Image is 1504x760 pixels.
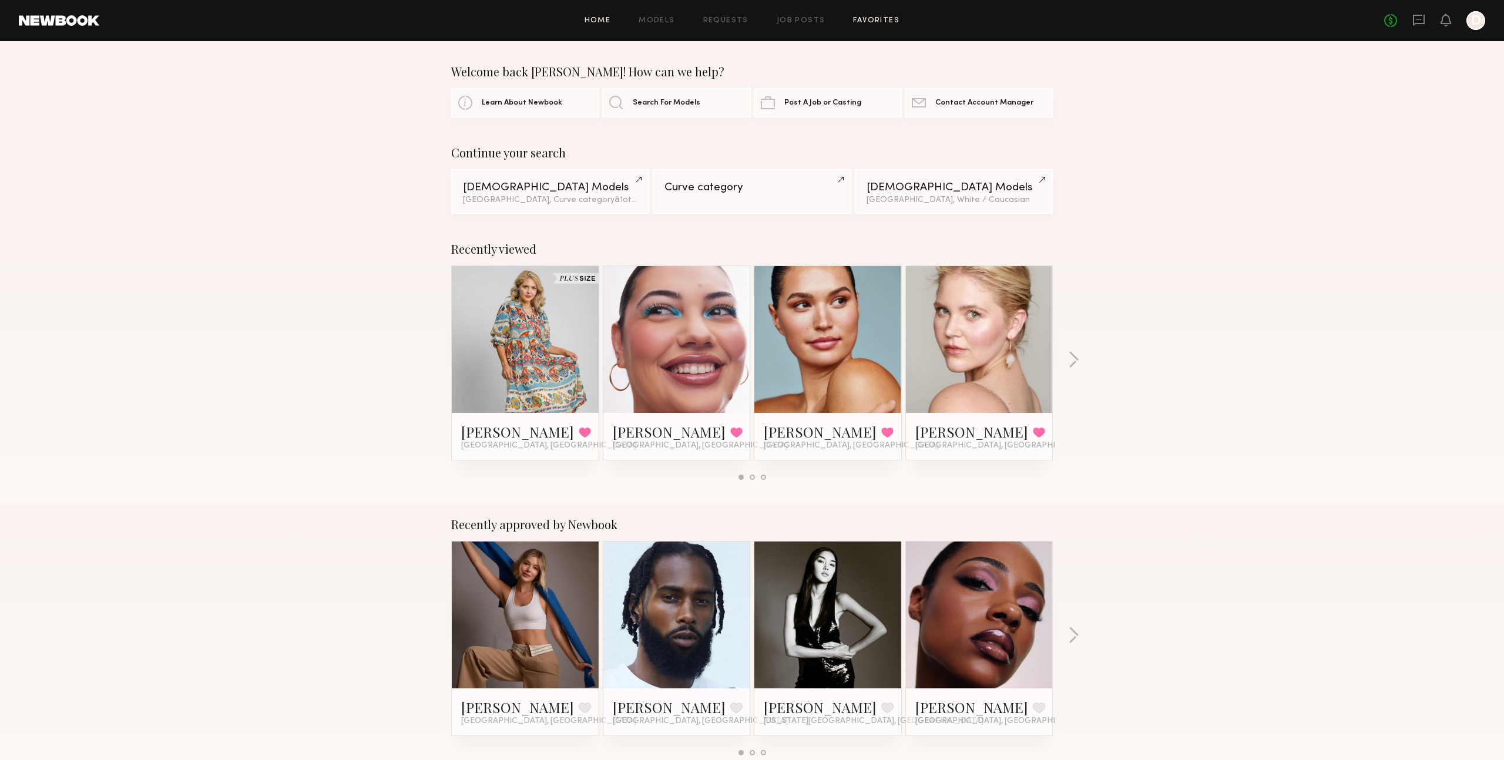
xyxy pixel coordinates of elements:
a: [DEMOGRAPHIC_DATA] Models[GEOGRAPHIC_DATA], Curve category&1other filter [451,169,649,214]
a: Requests [703,17,748,25]
div: Curve category [664,182,839,193]
span: [GEOGRAPHIC_DATA], [GEOGRAPHIC_DATA] [613,441,788,450]
a: [PERSON_NAME] [764,422,877,441]
span: Post A Job or Casting [784,99,861,107]
span: [GEOGRAPHIC_DATA], [GEOGRAPHIC_DATA] [915,441,1090,450]
a: Favorites [853,17,899,25]
span: [GEOGRAPHIC_DATA], [GEOGRAPHIC_DATA] [613,717,788,726]
span: [GEOGRAPHIC_DATA], [GEOGRAPHIC_DATA] [764,441,939,450]
a: [PERSON_NAME] [461,698,574,717]
span: [GEOGRAPHIC_DATA], [GEOGRAPHIC_DATA] [461,441,636,450]
a: Job Posts [777,17,825,25]
a: Curve category [653,169,851,214]
a: D [1466,11,1485,30]
div: Welcome back [PERSON_NAME]! How can we help? [451,65,1053,79]
div: [GEOGRAPHIC_DATA], Curve category [463,196,637,204]
span: [GEOGRAPHIC_DATA], [GEOGRAPHIC_DATA] [461,717,636,726]
a: Search For Models [602,88,750,117]
a: [PERSON_NAME] [613,422,726,441]
div: Recently approved by Newbook [451,517,1053,532]
a: [DEMOGRAPHIC_DATA] Models[GEOGRAPHIC_DATA], White / Caucasian [855,169,1053,214]
a: Post A Job or Casting [754,88,902,117]
div: [DEMOGRAPHIC_DATA] Models [867,182,1041,193]
div: [DEMOGRAPHIC_DATA] Models [463,182,637,193]
span: & 1 other filter [615,196,665,204]
a: [PERSON_NAME] [461,422,574,441]
span: [GEOGRAPHIC_DATA], [GEOGRAPHIC_DATA] [915,717,1090,726]
span: Contact Account Manager [935,99,1033,107]
a: Models [639,17,674,25]
span: Learn About Newbook [482,99,562,107]
span: [US_STATE][GEOGRAPHIC_DATA], [GEOGRAPHIC_DATA] [764,717,983,726]
a: Learn About Newbook [451,88,599,117]
a: [PERSON_NAME] [915,698,1028,717]
a: [PERSON_NAME] [915,422,1028,441]
div: Continue your search [451,146,1053,160]
a: [PERSON_NAME] [613,698,726,717]
a: Home [585,17,611,25]
a: [PERSON_NAME] [764,698,877,717]
a: Contact Account Manager [905,88,1053,117]
div: [GEOGRAPHIC_DATA], White / Caucasian [867,196,1041,204]
div: Recently viewed [451,242,1053,256]
span: Search For Models [633,99,700,107]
